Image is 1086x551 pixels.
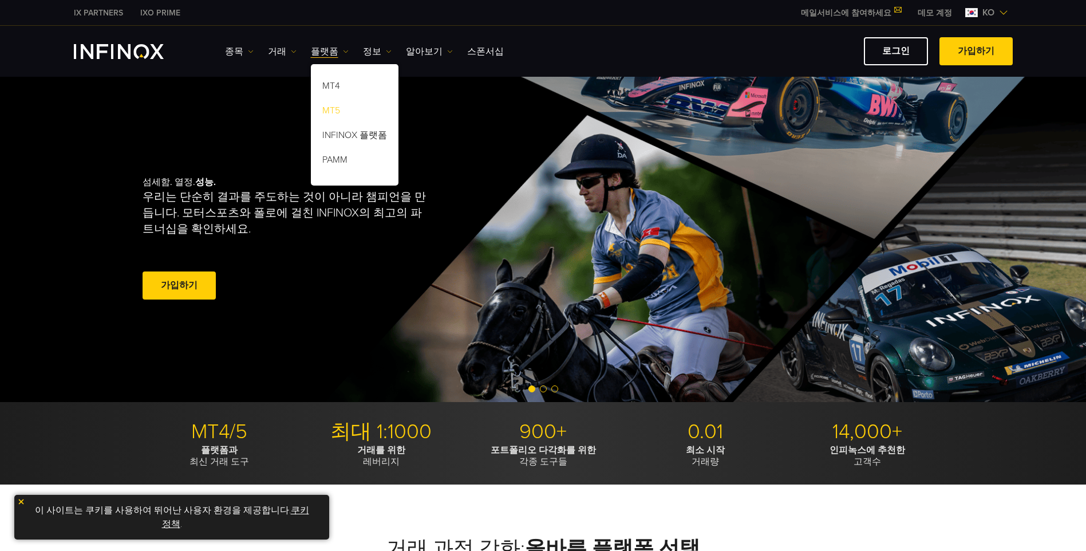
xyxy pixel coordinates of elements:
a: PAMM [311,149,398,174]
a: 거래 [268,45,297,58]
a: 가입하기 [143,271,216,300]
p: MT4/5 [143,419,296,444]
a: INFINOX [65,7,132,19]
a: 플랫폼 [311,45,349,58]
strong: 최소 시작 [686,444,725,456]
strong: 포트폴리오 다각화를 위한 [491,444,596,456]
strong: 인피녹스에 추천한 [830,444,905,456]
p: 레버리지 [305,444,458,467]
a: INFINOX MENU [909,7,961,19]
a: 종목 [225,45,254,58]
p: 거래량 [629,444,782,467]
a: 정보 [363,45,392,58]
p: 우리는 단순히 결과를 주도하는 것이 아니라 챔피언을 만듭니다. 모터스포츠와 폴로에 걸친 INFINOX의 최고의 파트너십을 확인하세요. [143,189,431,237]
a: 메일서비스에 참여하세요 [792,8,909,18]
a: 알아보기 [406,45,453,58]
a: 스폰서십 [467,45,504,58]
span: ko [978,6,999,19]
strong: 거래를 위한 [357,444,405,456]
span: Go to slide 1 [528,385,535,392]
p: 900+ [467,419,620,444]
p: 최대 1:1000 [305,419,458,444]
a: INFINOX [132,7,189,19]
span: Go to slide 2 [540,385,547,392]
p: 최신 거래 도구 [143,444,296,467]
strong: 성능. [195,176,216,188]
p: 0.01 [629,419,782,444]
p: 14,000+ [791,419,944,444]
a: INFINOX Logo [74,44,191,59]
div: 섬세함. 열정. [143,158,503,321]
strong: 플랫폼과 [201,444,238,456]
p: 고객수 [791,444,944,467]
a: 가입하기 [939,37,1013,65]
span: Go to slide 3 [551,385,558,392]
a: 로그인 [864,37,928,65]
img: yellow close icon [17,498,25,506]
a: MT4 [311,76,398,100]
p: 각종 도구들 [467,444,620,467]
p: 이 사이트는 쿠키를 사용하여 뛰어난 사용자 환경을 제공합니다. . [20,501,323,534]
a: MT5 [311,100,398,125]
a: INFINOX 플랫폼 [311,125,398,149]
